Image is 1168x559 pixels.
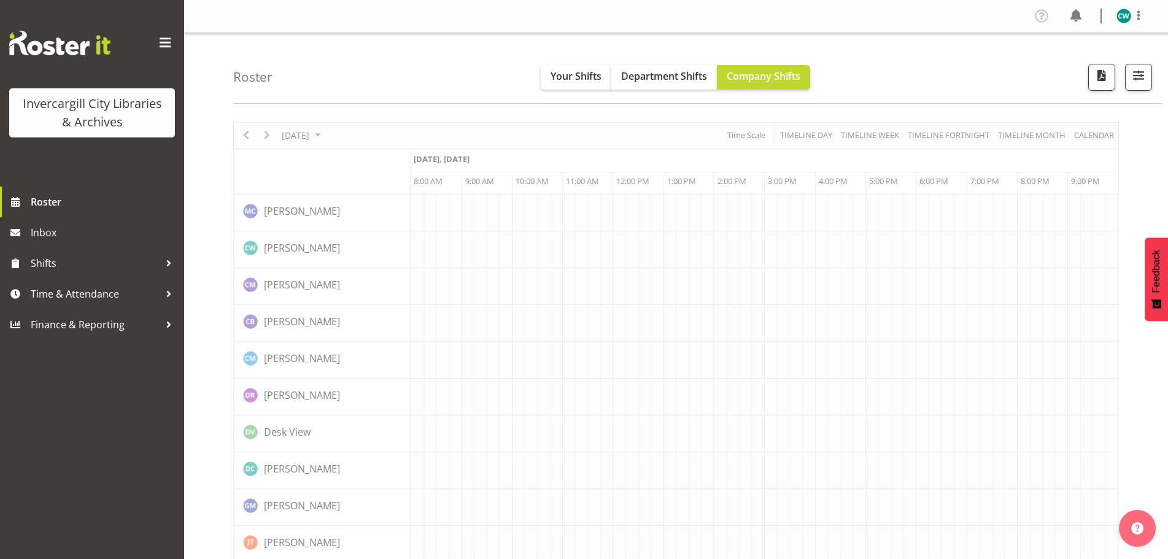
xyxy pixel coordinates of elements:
span: Company Shifts [727,69,800,83]
button: Department Shifts [611,65,717,90]
h4: Roster [233,70,273,84]
span: Finance & Reporting [31,315,160,334]
button: Download a PDF of the roster for the current day [1088,64,1115,91]
span: Your Shifts [551,69,601,83]
span: Shifts [31,254,160,272]
button: Filter Shifts [1125,64,1152,91]
span: Roster [31,193,178,211]
img: catherine-wilson11657.jpg [1116,9,1131,23]
span: Feedback [1151,250,1162,293]
span: Inbox [31,223,178,242]
img: Rosterit website logo [9,31,110,55]
button: Company Shifts [717,65,810,90]
span: Time & Attendance [31,285,160,303]
button: Your Shifts [541,65,611,90]
div: Invercargill City Libraries & Archives [21,94,163,131]
span: Department Shifts [621,69,707,83]
img: help-xxl-2.png [1131,522,1143,534]
button: Feedback - Show survey [1145,237,1168,321]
